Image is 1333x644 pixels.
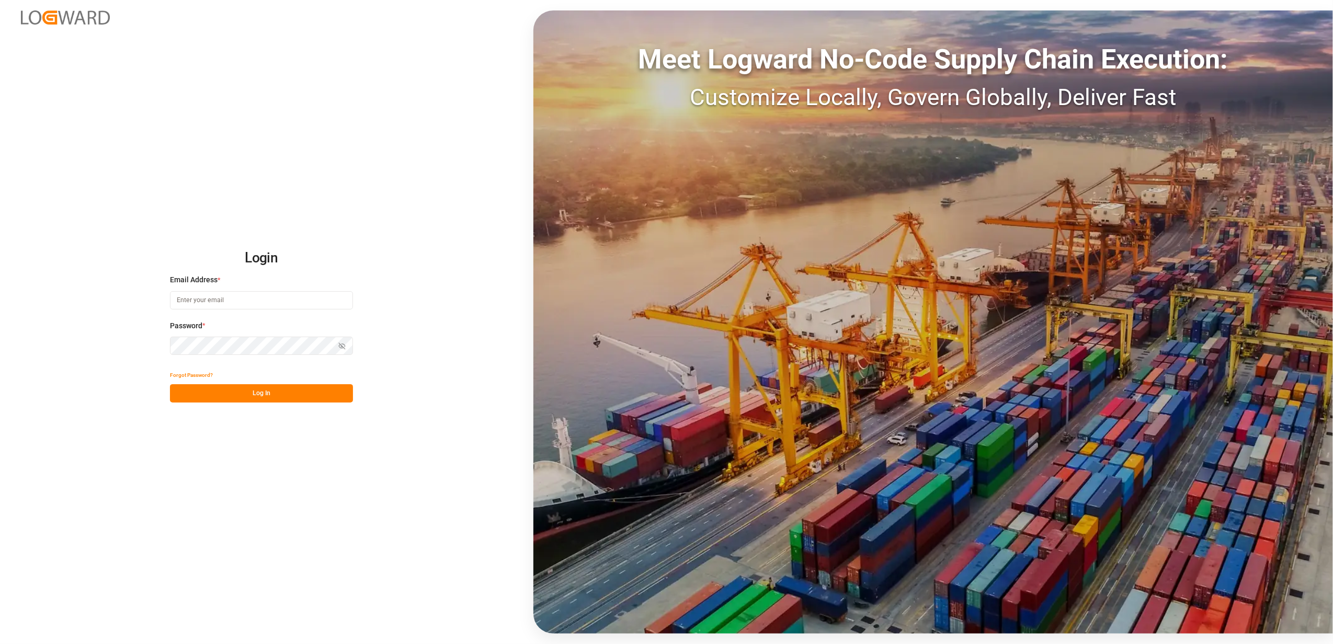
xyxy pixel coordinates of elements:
img: Logward_new_orange.png [21,10,110,25]
button: Log In [170,384,353,402]
div: Customize Locally, Govern Globally, Deliver Fast [533,80,1333,114]
span: Email Address [170,274,218,285]
span: Password [170,320,202,331]
div: Meet Logward No-Code Supply Chain Execution: [533,39,1333,80]
button: Forgot Password? [170,366,213,384]
input: Enter your email [170,291,353,309]
h2: Login [170,241,353,275]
